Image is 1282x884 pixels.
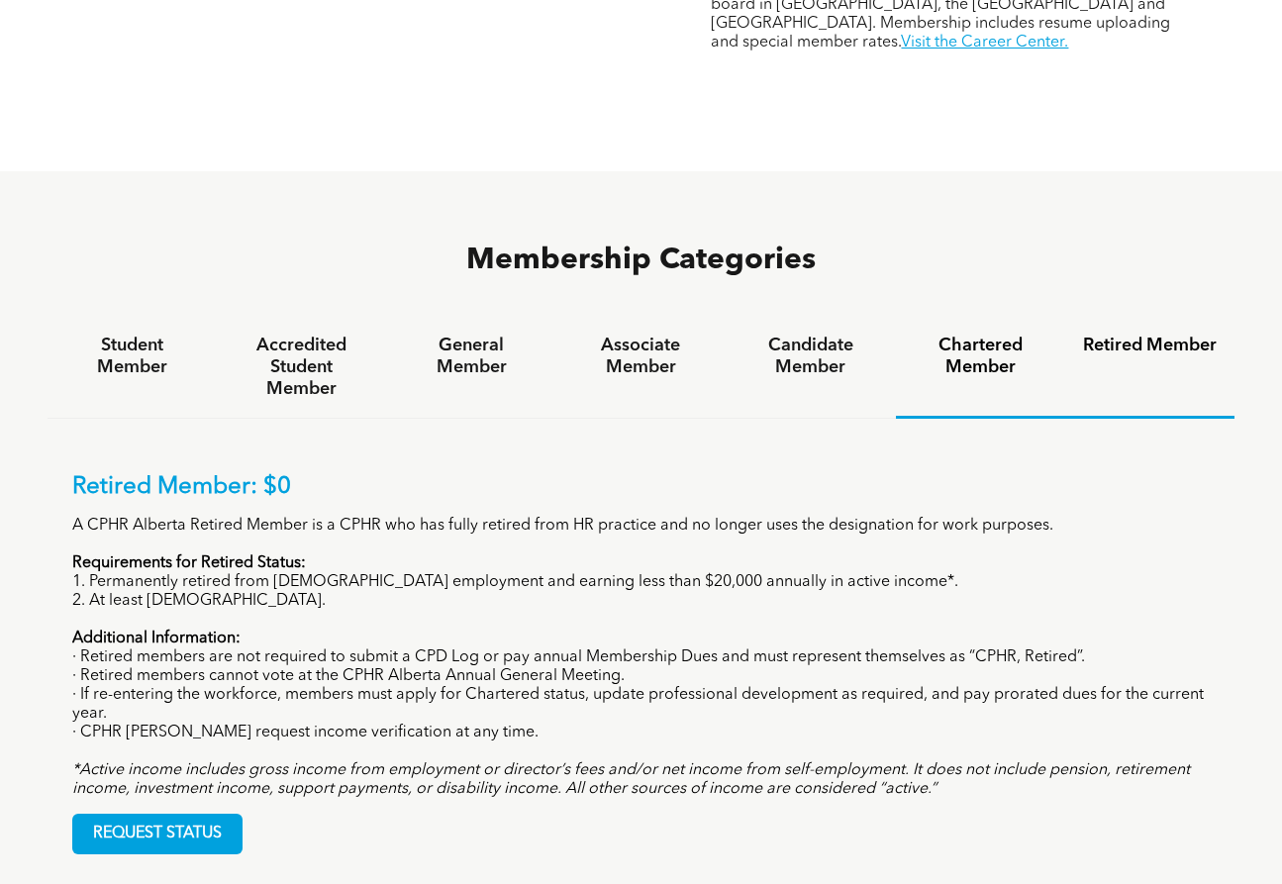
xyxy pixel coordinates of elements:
h4: General Member [404,335,538,378]
span: REQUEST STATUS [73,815,242,853]
h4: Retired Member [1083,335,1217,356]
p: · Retired members cannot vote at the CPHR Alberta Annual General Meeting. [72,667,1211,686]
strong: Requirements for Retired Status: [72,555,306,571]
p: · Retired members are not required to submit a CPD Log or pay annual Membership Dues and must rep... [72,648,1211,667]
strong: Additional Information: [72,631,241,646]
span: Membership Categories [466,246,816,275]
a: REQUEST STATUS [72,814,243,854]
p: · CPHR [PERSON_NAME] request income verification at any time. [72,724,1211,742]
p: 2. At least [DEMOGRAPHIC_DATA]. [72,592,1211,611]
h4: Student Member [65,335,199,378]
h4: Chartered Member [914,335,1047,378]
h4: Accredited Student Member [235,335,368,400]
p: · If re-entering the workforce, members must apply for Chartered status, update professional deve... [72,686,1211,724]
p: 1. Permanently retired from [DEMOGRAPHIC_DATA] employment and earning less than $20,000 annually ... [72,573,1211,592]
em: *Active income includes gross income from employment or director’s fees and/or net income from se... [72,762,1190,797]
h4: Candidate Member [743,335,877,378]
p: A CPHR Alberta Retired Member is a CPHR who has fully retired from HR practice and no longer uses... [72,517,1211,536]
h4: Associate Member [574,335,708,378]
p: Retired Member: $0 [72,473,1211,502]
a: Visit the Career Center. [901,35,1068,50]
